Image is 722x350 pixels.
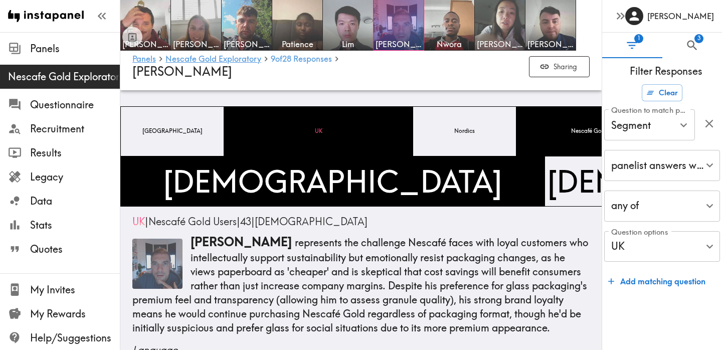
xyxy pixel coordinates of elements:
[161,158,504,205] span: [DEMOGRAPHIC_DATA]
[602,33,662,58] button: Filter Responses
[529,56,590,78] button: Sharing
[8,70,120,84] span: Nescafe Gold Exploratory
[604,191,720,222] div: any of
[255,215,368,228] span: [DEMOGRAPHIC_DATA]
[30,98,120,112] span: Questionnaire
[30,170,120,184] span: Legacy
[30,307,120,321] span: My Rewards
[240,215,255,228] span: |
[132,239,183,289] img: Thumbnail
[30,331,120,345] span: Help/Suggestions
[271,55,332,64] a: 9of28 Responses
[604,150,720,181] div: panelist answers with
[271,55,275,63] span: 9
[426,39,472,50] span: Nwora
[148,215,237,228] span: Nescafé Gold Users
[477,39,523,50] span: [PERSON_NAME]
[569,125,624,137] span: Nescafé Gold Users
[325,39,371,50] span: Lim
[30,194,120,208] span: Data
[132,215,148,228] span: |
[240,215,251,228] span: 43
[611,105,690,116] label: Question to match panelists on
[604,271,709,291] button: Add matching question
[132,55,156,64] a: Panels
[376,39,422,50] span: [PERSON_NAME]
[122,39,168,50] span: [PERSON_NAME]
[165,55,261,64] a: Nescafe Gold Exploratory
[313,125,324,137] span: UK
[271,55,282,63] span: of
[30,242,120,256] span: Quotes
[224,39,270,50] span: [PERSON_NAME]
[611,227,668,238] label: Question options
[191,234,292,249] span: [PERSON_NAME]
[173,39,219,50] span: [PERSON_NAME]
[30,283,120,297] span: My Invites
[30,218,120,232] span: Stats
[132,64,232,79] span: [PERSON_NAME]
[642,84,682,101] button: Clear all filters
[30,122,120,136] span: Recruitment
[676,117,691,133] button: Open
[274,39,320,50] span: Patience
[148,215,240,228] span: |
[30,146,120,160] span: Results
[122,27,142,47] button: Toggle between responses and questions
[647,11,714,22] h6: [PERSON_NAME]
[132,215,145,228] span: UK
[610,64,722,78] span: Filter Responses
[452,125,477,137] span: Nordics
[604,231,720,262] div: UK
[694,34,703,43] span: 3
[140,125,205,137] span: [GEOGRAPHIC_DATA]
[282,55,332,63] span: 28 Responses
[527,39,574,50] span: [PERSON_NAME]
[685,39,699,52] span: Search
[634,34,643,43] span: 1
[132,234,590,335] p: represents the challenge Nescafé faces with loyal customers who intellectually support sustainabi...
[30,42,120,56] span: Panels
